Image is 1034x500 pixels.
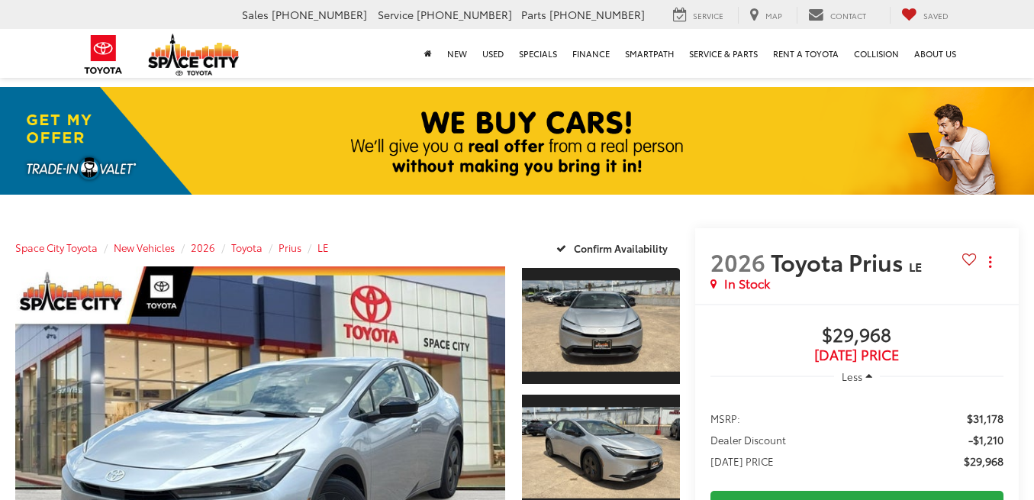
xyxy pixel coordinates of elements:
[548,234,680,261] button: Confirm Availability
[693,10,723,21] span: Service
[765,10,782,21] span: Map
[617,29,681,78] a: SmartPath
[710,324,1003,347] span: $29,968
[440,29,475,78] a: New
[710,245,765,278] span: 2026
[317,240,329,254] a: LE
[521,7,546,22] span: Parts
[662,7,735,24] a: Service
[417,7,512,22] span: [PHONE_NUMBER]
[909,257,922,275] span: LE
[834,363,880,390] button: Less
[15,240,98,254] a: Space City Toyota
[967,411,1003,426] span: $31,178
[977,248,1003,275] button: Actions
[968,432,1003,447] span: -$1,210
[710,453,774,469] span: [DATE] PRICE
[114,240,175,254] a: New Vehicles
[511,29,565,78] a: Specials
[907,29,964,78] a: About Us
[231,240,263,254] a: Toyota
[710,411,740,426] span: MSRP:
[520,280,681,371] img: 2026 Toyota Prius LE
[279,240,301,254] a: Prius
[522,266,680,385] a: Expand Photo 1
[475,29,511,78] a: Used
[842,369,862,383] span: Less
[724,275,770,292] span: In Stock
[378,7,414,22] span: Service
[738,7,794,24] a: Map
[710,347,1003,363] span: [DATE] Price
[681,29,765,78] a: Service & Parts
[771,245,909,278] span: Toyota Prius
[890,7,960,24] a: My Saved Vehicles
[272,7,367,22] span: [PHONE_NUMBER]
[242,7,269,22] span: Sales
[830,10,866,21] span: Contact
[989,256,991,268] span: dropdown dots
[710,432,786,447] span: Dealer Discount
[520,408,681,498] img: 2026 Toyota Prius LE
[765,29,846,78] a: Rent a Toyota
[75,30,132,79] img: Toyota
[923,10,949,21] span: Saved
[148,34,240,76] img: Space City Toyota
[574,241,668,255] span: Confirm Availability
[797,7,878,24] a: Contact
[549,7,645,22] span: [PHONE_NUMBER]
[417,29,440,78] a: Home
[565,29,617,78] a: Finance
[964,453,1003,469] span: $29,968
[191,240,215,254] a: 2026
[846,29,907,78] a: Collision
